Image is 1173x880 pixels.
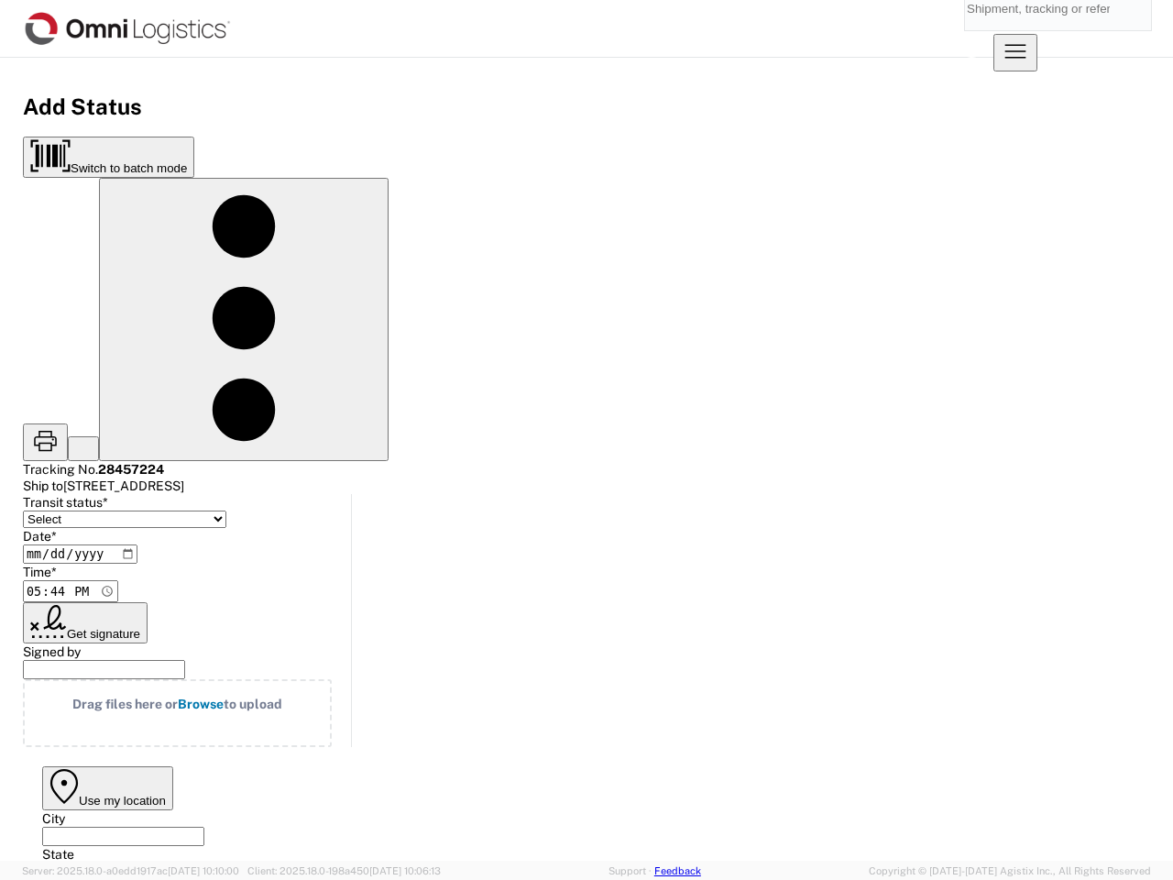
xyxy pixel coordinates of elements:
button: Use my location [42,766,173,810]
a: Support [608,865,654,876]
label: State [42,847,74,862]
label: Transit status [23,495,108,510]
span: [DATE] 10:06:13 [369,865,441,876]
span: to upload [224,697,282,711]
strong: 28457224 [98,462,164,477]
span: Copyright © [DATE]-[DATE] Agistix Inc., All Rights Reserved [869,863,1151,879]
span: Tracking No. [23,462,98,477]
span: Ship to [23,478,63,493]
span: Drag files here or [72,697,178,711]
span: Browse [178,697,224,711]
a: [STREET_ADDRESS] [63,478,184,493]
span: Server: 2025.18.0-a0edd1917ac [22,865,239,876]
label: City [42,811,65,826]
h3: Add Status [23,98,681,115]
label: Date [23,529,57,544]
a: Feedback [654,865,701,876]
button: Switch to batch mode [23,137,194,178]
label: Signed by [23,644,81,659]
label: Time [23,565,57,579]
span: [DATE] 10:10:00 [168,865,239,876]
button: Get signature [23,602,148,643]
span: Client: 2025.18.0-198a450 [247,865,441,876]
